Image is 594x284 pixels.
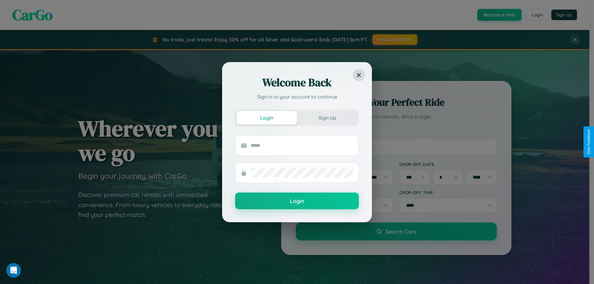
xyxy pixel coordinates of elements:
[235,75,359,90] h2: Welcome Back
[235,193,359,209] button: Login
[297,111,358,125] button: Sign Up
[236,111,297,125] button: Login
[235,93,359,100] p: Sign in to your account to continue
[6,263,21,278] iframe: Intercom live chat
[587,129,591,155] div: Give Feedback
